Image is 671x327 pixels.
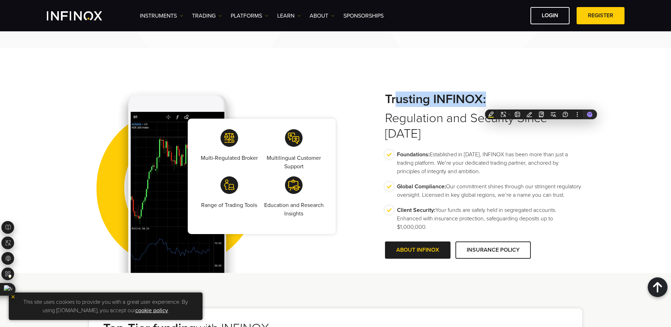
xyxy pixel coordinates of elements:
[135,307,168,314] a: cookie policy
[277,12,301,20] a: Learn
[577,7,625,24] a: REGISTER
[455,241,531,259] a: INSURANCE POLICY
[192,12,222,20] a: TRADING
[343,12,384,20] a: SPONSORSHIPS
[263,201,325,218] p: Education and Research Insights
[201,154,258,162] p: Multi-Regulated Broker
[385,92,582,107] strong: Trusting INFINOX:
[263,154,325,171] p: Multilingual Customer Support
[47,11,119,20] a: INFINOX Logo
[385,241,451,259] a: ABOUT INFINOX
[11,294,15,299] img: yellow close icon
[397,150,582,176] p: Established in [DATE], INFINOX has been more than just a trading platform. We’re your dedicated t...
[385,92,582,142] h2: Regulation and Security Since [DATE]
[140,12,183,20] a: Instruments
[12,296,199,316] p: This site uses cookies to provide you with a great user experience. By using [DOMAIN_NAME], you a...
[530,7,570,24] a: LOGIN
[310,12,335,20] a: ABOUT
[231,12,268,20] a: PLATFORMS
[201,201,257,209] p: Range of Trading Tools
[397,206,582,231] p: Your funds are safely held in segregated accounts. Enhanced with insurance protection, safeguardi...
[397,207,435,214] strong: Client Security:
[397,183,446,190] strong: Global Compliance:
[397,182,582,199] p: Our commitment shines through our stringent regulatory oversight. Licensed in key global regions,...
[397,151,430,158] strong: Foundations:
